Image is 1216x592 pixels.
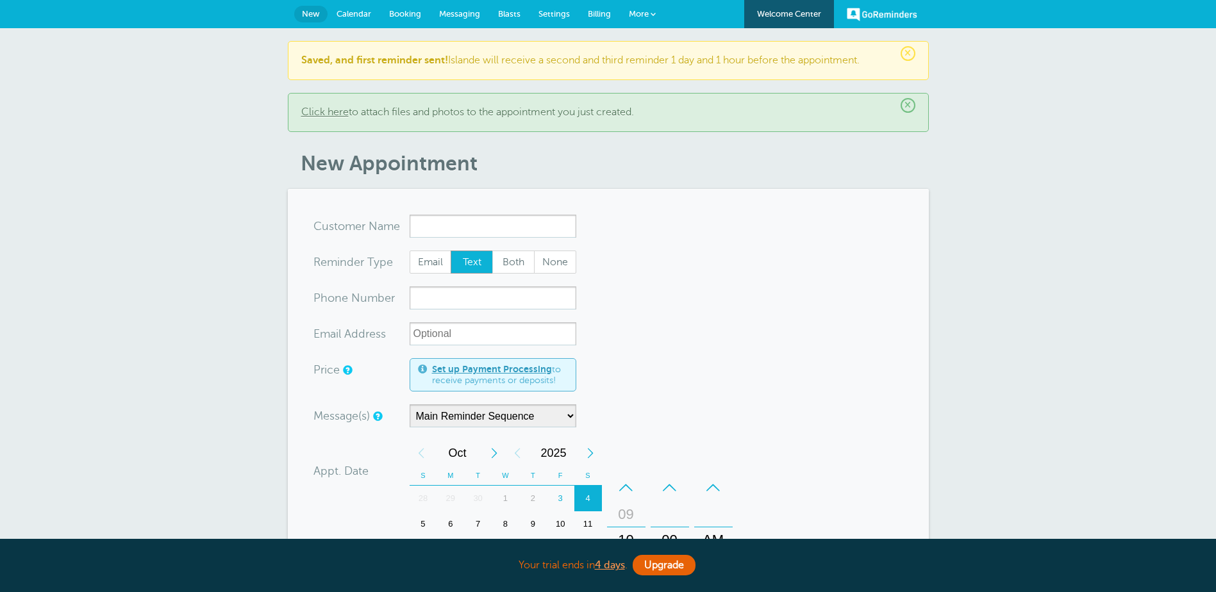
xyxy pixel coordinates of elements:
span: Pho [313,292,335,304]
label: Text [451,251,493,274]
p: to attach files and photos to the appointment you just created. [301,106,915,119]
th: S [410,466,437,486]
label: Message(s) [313,410,370,422]
div: Tuesday, October 7 [464,511,492,537]
div: Your trial ends in . [288,552,929,579]
div: Sunday, September 28 [410,486,437,511]
div: Monday, October 6 [437,511,464,537]
div: Saturday, October 4 [574,486,602,511]
label: Appt. Date [313,465,369,477]
span: New [302,9,320,19]
span: ne Nu [335,292,367,304]
div: Friday, October 17 [547,537,574,563]
label: Email [410,251,452,274]
div: Friday, October 10 [547,511,574,537]
span: Blasts [498,9,521,19]
div: Previous Year [506,440,529,466]
span: None [535,251,576,273]
div: 00 [654,527,685,553]
div: Sunday, October 12 [410,537,437,563]
div: 28 [410,486,437,511]
div: 8 [492,511,519,537]
div: Tuesday, September 30 [464,486,492,511]
span: More [629,9,649,19]
span: October [433,440,483,466]
a: An optional price for the appointment. If you set a price, you can include a payment link in your... [343,366,351,374]
th: T [464,466,492,486]
div: Wednesday, October 15 [492,537,519,563]
span: 2025 [529,440,579,466]
span: Booking [389,9,421,19]
span: Email [410,251,451,273]
div: 11 [574,511,602,537]
input: Optional [410,322,576,345]
a: Set up Payment Processing [432,364,552,374]
div: Today, Friday, October 3 [547,486,574,511]
a: Click here [301,106,349,118]
div: 09 [611,502,642,527]
div: ame [313,215,410,238]
div: 29 [437,486,464,511]
div: 18 [574,537,602,563]
span: Billing [588,9,611,19]
div: Previous Month [410,440,433,466]
div: 2 [519,486,547,511]
label: None [534,251,576,274]
div: 4 [574,486,602,511]
div: 30 [464,486,492,511]
span: × [901,46,915,61]
span: Ema [313,328,336,340]
p: Islande will receive a second and third reminder 1 day and 1 hour before the appointment. [301,54,915,67]
div: Thursday, October 16 [519,537,547,563]
a: Simple templates and custom messages will use the reminder schedule set under Settings > Reminder... [373,412,381,420]
div: 1 [492,486,519,511]
div: 10 [547,511,574,537]
div: 17 [547,537,574,563]
th: S [574,466,602,486]
div: 12 [410,537,437,563]
b: Saved, and first reminder sent! [301,54,448,66]
div: 16 [519,537,547,563]
span: tomer N [334,220,378,232]
div: Next Year [579,440,602,466]
th: T [519,466,547,486]
a: Upgrade [633,555,695,575]
th: F [547,466,574,486]
div: Thursday, October 9 [519,511,547,537]
div: Thursday, October 2 [519,486,547,511]
div: 6 [437,511,464,537]
a: New [294,6,328,22]
span: il Add [336,328,365,340]
div: Monday, October 13 [437,537,464,563]
span: Messaging [439,9,480,19]
span: Cus [313,220,334,232]
div: Wednesday, October 8 [492,511,519,537]
label: Price [313,364,340,375]
a: 4 days [595,559,625,571]
div: Saturday, October 11 [574,511,602,537]
div: Saturday, October 18 [574,537,602,563]
th: M [437,466,464,486]
div: Wednesday, October 1 [492,486,519,511]
div: 9 [519,511,547,537]
iframe: Resource center [1165,541,1203,579]
div: Tuesday, October 14 [464,537,492,563]
div: ress [313,322,410,345]
span: Text [451,251,492,273]
div: AM [698,527,729,553]
div: Sunday, October 5 [410,511,437,537]
div: 10 [611,527,642,553]
span: Calendar [337,9,371,19]
span: Settings [538,9,570,19]
th: W [492,466,519,486]
div: 3 [547,486,574,511]
div: Monday, September 29 [437,486,464,511]
div: 14 [464,537,492,563]
div: mber [313,286,410,309]
div: 13 [437,537,464,563]
label: Both [492,251,535,274]
h1: New Appointment [301,151,929,176]
div: Next Month [483,440,506,466]
span: Both [493,251,534,273]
